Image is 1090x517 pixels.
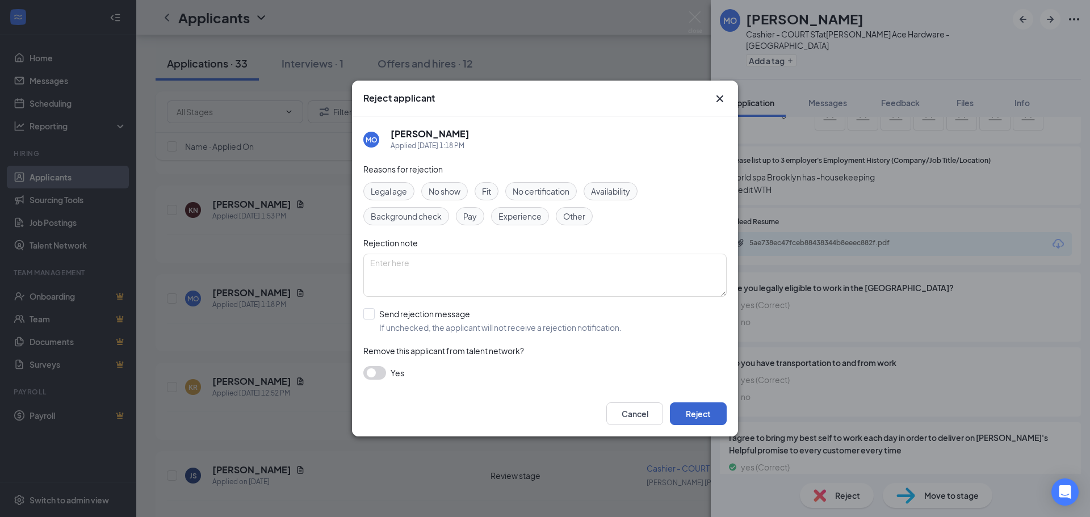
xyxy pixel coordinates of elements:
[463,210,477,222] span: Pay
[363,92,435,104] h3: Reject applicant
[363,164,443,174] span: Reasons for rejection
[1051,478,1079,506] div: Open Intercom Messenger
[670,402,727,425] button: Reject
[371,210,442,222] span: Background check
[391,140,469,152] div: Applied [DATE] 1:18 PM
[363,346,524,356] span: Remove this applicant from talent network?
[391,128,469,140] h5: [PERSON_NAME]
[391,366,404,380] span: Yes
[606,402,663,425] button: Cancel
[713,92,727,106] button: Close
[591,185,630,197] span: Availability
[363,238,418,248] span: Rejection note
[482,185,491,197] span: Fit
[498,210,542,222] span: Experience
[563,210,585,222] span: Other
[371,185,407,197] span: Legal age
[429,185,460,197] span: No show
[513,185,569,197] span: No certification
[713,92,727,106] svg: Cross
[366,135,378,145] div: MO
